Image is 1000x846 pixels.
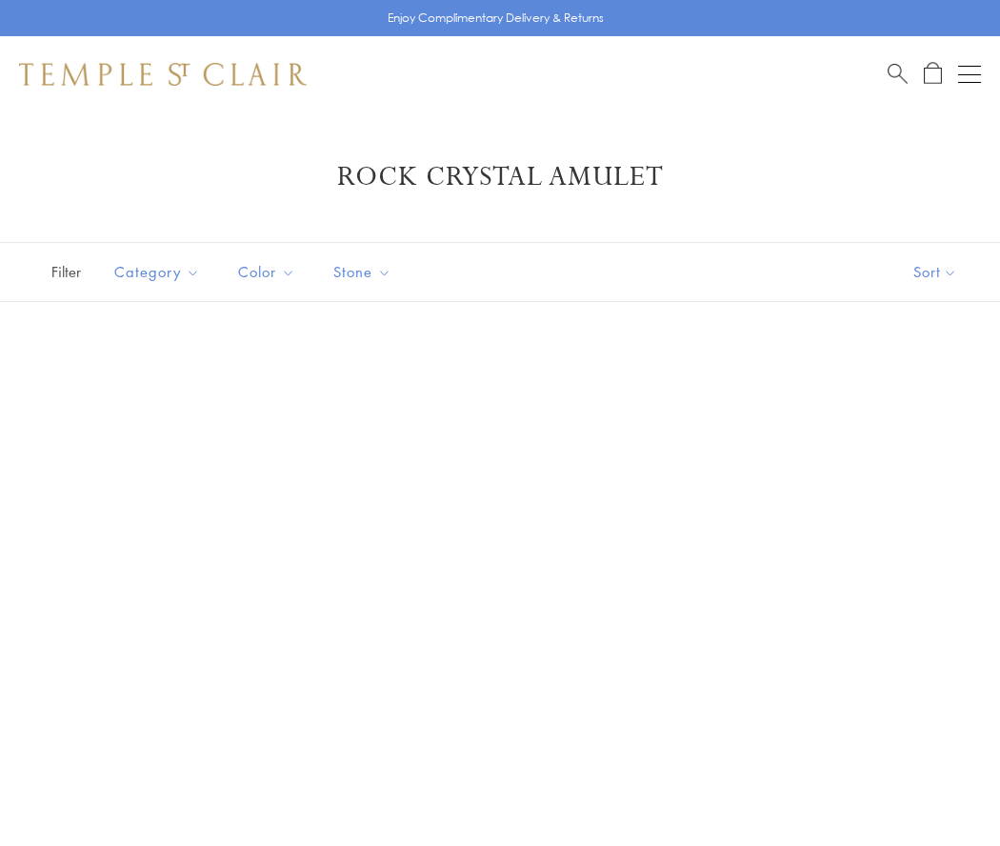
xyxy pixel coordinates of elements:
[388,9,604,28] p: Enjoy Complimentary Delivery & Returns
[19,63,307,86] img: Temple St. Clair
[229,260,310,284] span: Color
[105,260,214,284] span: Category
[888,62,908,86] a: Search
[870,243,1000,301] button: Show sort by
[319,251,406,293] button: Stone
[324,260,406,284] span: Stone
[100,251,214,293] button: Category
[224,251,310,293] button: Color
[924,62,942,86] a: Open Shopping Bag
[958,63,981,86] button: Open navigation
[48,160,952,194] h1: Rock Crystal Amulet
